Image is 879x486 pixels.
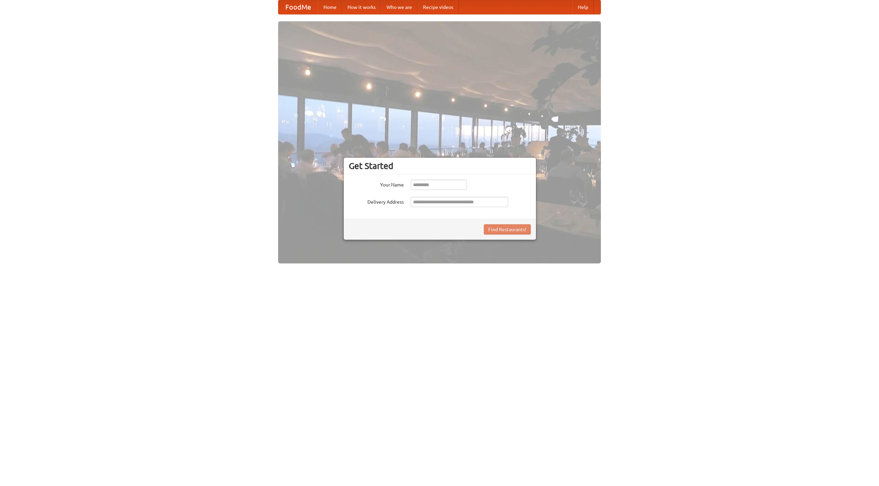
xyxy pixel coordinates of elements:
button: Find Restaurants! [484,224,531,235]
a: Who we are [381,0,418,14]
label: Your Name [349,180,404,188]
h3: Get Started [349,161,531,171]
label: Delivery Address [349,197,404,205]
a: How it works [342,0,381,14]
a: Recipe videos [418,0,459,14]
a: FoodMe [278,0,318,14]
a: Help [572,0,594,14]
a: Home [318,0,342,14]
